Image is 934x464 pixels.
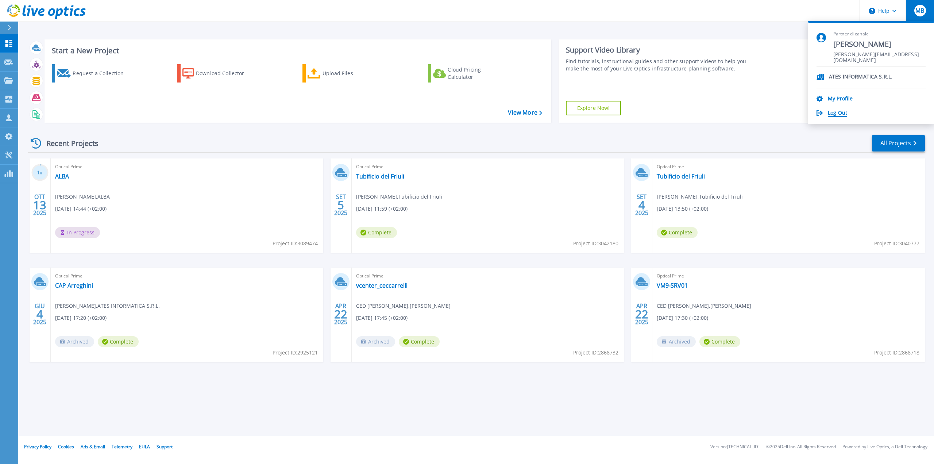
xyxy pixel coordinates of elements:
[55,163,319,171] span: Optical Prime
[356,336,395,347] span: Archived
[334,311,347,317] span: 22
[55,272,319,280] span: Optical Prime
[833,39,926,49] span: [PERSON_NAME]
[273,239,318,248] span: Project ID: 3089474
[573,349,618,357] span: Project ID: 2868732
[55,314,107,322] span: [DATE] 17:20 (+02:00)
[33,202,46,208] span: 13
[657,227,698,238] span: Complete
[657,302,751,310] span: CED [PERSON_NAME] , [PERSON_NAME]
[139,444,150,450] a: EULA
[710,445,760,449] li: Version: [TECHNICAL_ID]
[337,202,344,208] span: 5
[399,336,440,347] span: Complete
[828,110,847,117] a: Log Out
[33,192,47,218] div: OTT 2025
[766,445,836,449] li: © 2025 Dell Inc. All Rights Reserved
[36,311,43,317] span: 4
[635,301,649,327] div: APR 2025
[657,336,696,347] span: Archived
[828,96,853,103] a: My Profile
[657,205,708,213] span: [DATE] 13:50 (+02:00)
[833,31,926,37] span: Partner di canale
[28,134,108,152] div: Recent Projects
[55,302,160,310] span: [PERSON_NAME] , ATES INFORMATICA S.R.L.
[356,302,451,310] span: CED [PERSON_NAME] , [PERSON_NAME]
[157,444,173,450] a: Support
[635,311,648,317] span: 22
[428,64,509,83] a: Cloud Pricing Calculator
[657,272,921,280] span: Optical Prime
[33,301,47,327] div: GIU 2025
[55,227,100,238] span: In Progress
[55,336,94,347] span: Archived
[52,64,133,83] a: Request a Collection
[566,45,755,55] div: Support Video Library
[273,349,318,357] span: Project ID: 2925121
[508,109,542,116] a: View More
[55,173,69,180] a: ALBA
[699,336,740,347] span: Complete
[81,444,105,450] a: Ads & Email
[356,163,620,171] span: Optical Prime
[356,314,408,322] span: [DATE] 17:45 (+02:00)
[55,193,110,201] span: [PERSON_NAME] , ALBA
[334,301,348,327] div: APR 2025
[356,173,404,180] a: Tubificio del Friuli
[323,66,381,81] div: Upload Files
[566,101,621,115] a: Explore Now!
[657,282,688,289] a: VM9-SRV01
[98,336,139,347] span: Complete
[657,173,705,180] a: Tubificio del Friuli
[73,66,131,81] div: Request a Collection
[356,193,442,201] span: [PERSON_NAME] , Tubificio del Friuli
[356,205,408,213] span: [DATE] 11:59 (+02:00)
[833,51,926,58] span: [PERSON_NAME][EMAIL_ADDRESS][DOMAIN_NAME]
[356,282,408,289] a: vcenter_ceccarrelli
[638,202,645,208] span: 4
[40,171,42,175] span: %
[573,239,618,248] span: Project ID: 3042180
[58,444,74,450] a: Cookies
[829,74,892,81] p: ATES INFORMATICA S.R.L.
[657,163,921,171] span: Optical Prime
[112,444,132,450] a: Telemetry
[657,314,708,322] span: [DATE] 17:30 (+02:00)
[657,193,743,201] span: [PERSON_NAME] , Tubificio del Friuli
[915,8,924,14] span: MB
[52,47,542,55] h3: Start a New Project
[872,135,925,152] a: All Projects
[31,169,49,177] h3: 1
[635,192,649,218] div: SET 2025
[196,66,254,81] div: Download Collector
[55,282,93,289] a: CAP Arreghini
[24,444,51,450] a: Privacy Policy
[448,66,506,81] div: Cloud Pricing Calculator
[356,227,397,238] span: Complete
[874,239,919,248] span: Project ID: 3040777
[55,205,107,213] span: [DATE] 14:44 (+02:00)
[334,192,348,218] div: SET 2025
[302,64,384,83] a: Upload Files
[842,445,927,449] li: Powered by Live Optics, a Dell Technology
[874,349,919,357] span: Project ID: 2868718
[356,272,620,280] span: Optical Prime
[566,58,755,72] div: Find tutorials, instructional guides and other support videos to help you make the most of your L...
[177,64,259,83] a: Download Collector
